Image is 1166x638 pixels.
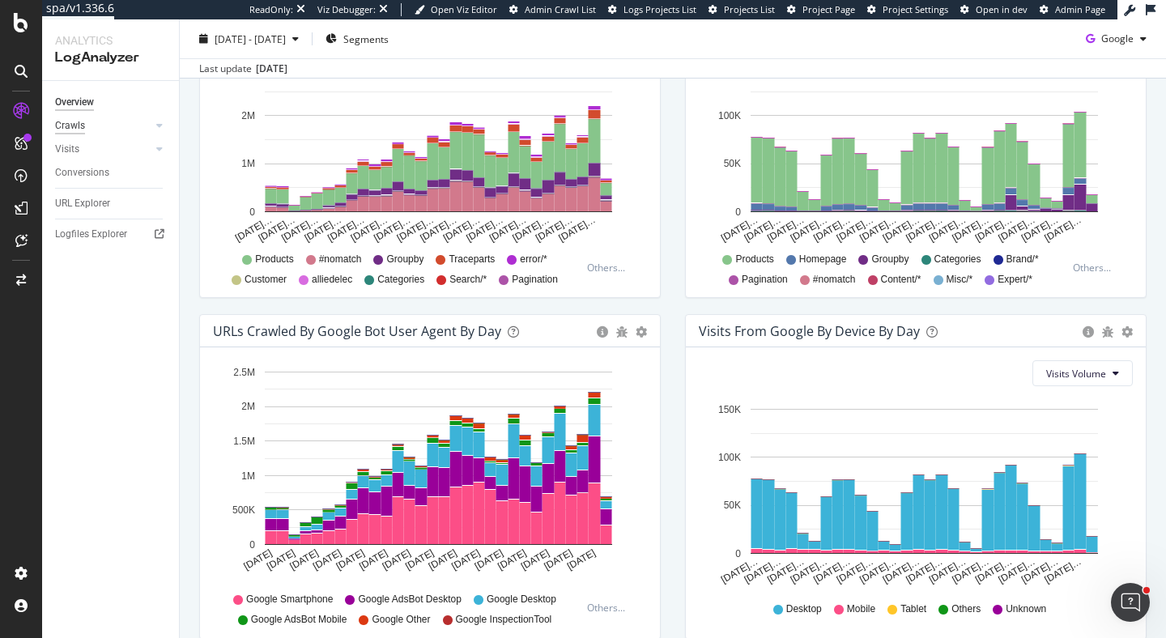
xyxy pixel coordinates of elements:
text: 0 [249,206,255,218]
span: Open in dev [976,3,1028,15]
span: Pagination [512,273,558,287]
div: circle-info [597,326,608,338]
div: Viz Debugger: [317,3,376,16]
span: Google [1101,32,1134,45]
iframe: Intercom live chat [1111,583,1150,622]
text: 1M [241,159,255,170]
text: [DATE] [288,547,321,572]
a: Logs Projects List [608,3,696,16]
span: Customer [245,273,287,287]
span: Tablet [900,602,926,616]
div: Last update [199,62,287,76]
div: circle-info [1083,326,1094,338]
svg: A chart. [699,399,1133,587]
span: Categories [377,273,424,287]
span: Products [255,253,293,266]
div: URL Explorer [55,195,110,212]
a: Overview [55,94,168,111]
span: Visits Volume [1046,367,1106,381]
text: [DATE] [519,547,551,572]
div: URLs Crawled by Google bot User Agent By Day [213,323,501,339]
text: [DATE] [381,547,413,572]
div: [DATE] [256,62,287,76]
span: Open Viz Editor [431,3,497,15]
text: [DATE] [403,547,436,572]
div: ReadOnly: [249,3,293,16]
span: Google AdsBot Desktop [358,593,461,606]
text: 0 [735,548,741,559]
span: #nomatch [813,273,856,287]
div: gear [636,326,647,338]
svg: A chart. [213,360,647,585]
span: Search/* [449,273,487,287]
span: Project Page [802,3,855,15]
text: [DATE] [565,547,598,572]
div: bug [1102,326,1113,338]
svg: A chart. [699,57,1133,245]
span: Mobile [847,602,875,616]
span: Products [735,253,773,266]
span: Admin Page [1055,3,1105,15]
span: Project Settings [883,3,948,15]
span: Categories [934,253,981,266]
span: Google InspectionTool [456,613,552,627]
div: Analytics [55,32,166,49]
text: [DATE] [473,547,505,572]
a: Admin Page [1040,3,1105,16]
a: Logfiles Explorer [55,226,168,243]
text: [DATE] [334,547,367,572]
text: [DATE] [265,547,297,572]
button: Google [1079,26,1153,52]
svg: A chart. [213,57,647,245]
a: Open in dev [960,3,1028,16]
div: Others... [587,601,632,615]
a: Admin Crawl List [509,3,596,16]
text: [DATE] [449,547,482,572]
div: Visits From Google By Device By Day [699,323,920,339]
div: Others... [587,261,632,274]
span: #nomatch [319,253,362,266]
div: bug [616,326,628,338]
button: Segments [319,26,395,52]
a: Open Viz Editor [415,3,497,16]
div: Others... [1073,261,1118,274]
span: Groupby [386,253,423,266]
a: Project Settings [867,3,948,16]
span: Pagination [742,273,788,287]
div: Conversions [55,164,109,181]
span: alliedelec [312,273,352,287]
div: gear [1121,326,1133,338]
span: error/* [520,253,547,266]
text: 100K [718,452,741,463]
a: Project Page [787,3,855,16]
text: [DATE] [496,547,528,572]
text: 100K [718,110,741,121]
span: Desktop [786,602,822,616]
button: Visits Volume [1032,360,1133,386]
text: 0 [735,206,741,218]
text: 2M [241,110,255,121]
span: Logs Projects List [623,3,696,15]
text: 500K [232,504,255,516]
text: 50K [724,500,741,512]
text: [DATE] [242,547,274,572]
span: Expert/* [998,273,1032,287]
text: 150K [718,404,741,415]
span: Projects List [724,3,775,15]
span: Groupby [871,253,909,266]
a: Projects List [709,3,775,16]
span: Traceparts [449,253,495,266]
a: Conversions [55,164,168,181]
text: [DATE] [311,547,343,572]
text: [DATE] [427,547,459,572]
text: 2M [241,402,255,413]
a: URL Explorer [55,195,168,212]
text: 1M [241,470,255,482]
span: Google AdsBot Mobile [251,613,347,627]
span: Admin Crawl List [525,3,596,15]
a: Crawls [55,117,151,134]
span: Unknown [1006,602,1046,616]
div: Crawls [55,117,85,134]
